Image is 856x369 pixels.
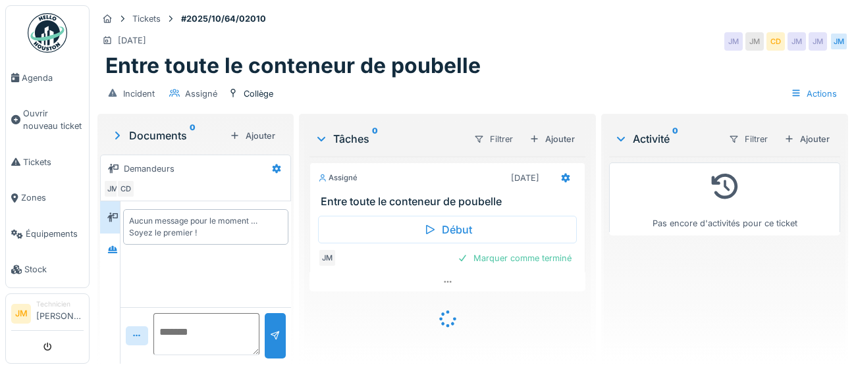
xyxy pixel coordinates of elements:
li: [PERSON_NAME] [36,299,84,328]
a: Tickets [6,144,89,180]
a: Ouvrir nouveau ticket [6,96,89,145]
sup: 0 [672,131,678,147]
span: Tickets [23,156,84,168]
a: Zones [6,180,89,216]
sup: 0 [372,131,378,147]
div: Filtrer [468,130,519,149]
div: Assigné [318,172,358,184]
div: CD [117,180,135,198]
img: Badge_color-CXgf-gQk.svg [28,13,67,53]
div: [DATE] [511,172,539,184]
div: Technicien [36,299,84,309]
a: Stock [6,252,89,288]
div: JM [103,180,122,198]
div: Ajouter [225,127,281,145]
div: Début [318,216,577,243]
span: Ouvrir nouveau ticket [23,107,84,132]
h1: Entre toute le conteneur de poubelle [105,53,481,78]
div: JM [809,32,827,51]
div: Assigné [185,87,217,100]
div: Ajouter [524,130,580,148]
div: Tâches [315,131,463,147]
div: CD [766,32,785,51]
div: Documents [111,128,225,143]
span: Stock [24,263,84,276]
div: JM [830,32,848,51]
div: JM [745,32,764,51]
div: Incident [123,87,155,100]
a: Équipements [6,216,89,252]
span: Équipements [26,228,84,240]
sup: 0 [190,128,196,143]
div: JM [724,32,743,51]
div: Ajouter [779,130,835,148]
span: Zones [21,191,84,204]
strong: #2025/10/64/02010 [176,12,271,25]
div: JM [318,249,336,267]
div: [DATE] [118,34,146,47]
div: Marquer comme terminé [452,249,577,267]
li: JM [11,304,31,324]
a: JM Technicien[PERSON_NAME] [11,299,84,331]
div: Demandeurs [124,162,174,175]
div: Pas encore d'activités pour ce ticket [618,168,832,230]
a: Agenda [6,60,89,96]
div: JM [788,32,806,51]
div: Tickets [132,12,161,25]
span: Agenda [22,72,84,84]
div: Aucun message pour le moment … Soyez le premier ! [129,215,282,239]
div: Collège [244,87,273,100]
h3: Entre toute le conteneur de poubelle [321,195,579,208]
div: Filtrer [723,130,774,149]
div: Activité [614,131,718,147]
div: Actions [785,84,843,103]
